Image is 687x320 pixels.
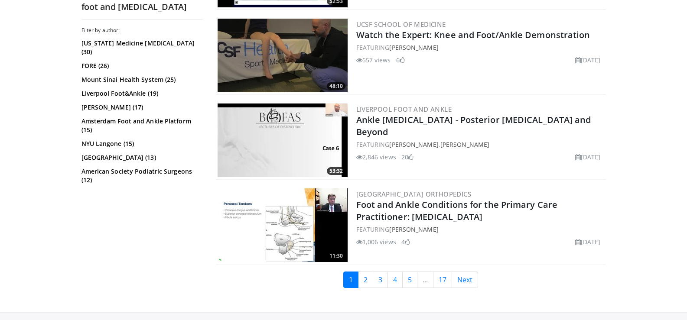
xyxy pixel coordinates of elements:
[575,55,601,65] li: [DATE]
[327,82,345,90] span: 48:10
[389,225,438,233] a: [PERSON_NAME]
[81,1,203,13] h2: foot and [MEDICAL_DATA]
[218,103,348,177] a: 53:32
[356,140,604,149] div: FEATURING ,
[356,152,396,162] li: 2,846 views
[575,237,601,246] li: [DATE]
[373,272,388,288] a: 3
[389,43,438,52] a: [PERSON_NAME]
[356,105,452,113] a: Liverpool Foot and Ankle
[81,167,201,184] a: American Society Podiatric Surgeons (12)
[81,75,201,84] a: Mount Sinai Health System (25)
[358,272,373,288] a: 2
[440,140,489,149] a: [PERSON_NAME]
[387,272,403,288] a: 4
[452,272,478,288] a: Next
[343,272,358,288] a: 1
[356,190,472,198] a: [GEOGRAPHIC_DATA] Orthopedics
[356,225,604,234] div: FEATURING
[356,237,396,246] li: 1,006 views
[356,29,590,41] a: Watch the Expert: Knee and Foot/Ankle Demonstration
[327,167,345,175] span: 53:32
[216,272,606,288] nav: Search results pages
[81,139,201,148] a: NYU Langone (15)
[433,272,452,288] a: 17
[218,188,348,262] a: 11:30
[81,153,201,162] a: [GEOGRAPHIC_DATA] (13)
[356,20,446,29] a: UCSF School of Medicine
[356,43,604,52] div: FEATURING
[81,117,201,134] a: Amsterdam Foot and Ankle Platform (15)
[356,199,558,223] a: Foot and Ankle Conditions for the Primary Care Practitioner: [MEDICAL_DATA]
[81,27,203,34] h3: Filter by author:
[218,103,348,177] img: e9c3b408-0ea2-4d68-8df0-666d0a71055d.300x170_q85_crop-smart_upscale.jpg
[81,61,201,70] a: FORE (26)
[356,114,591,138] a: Ankle [MEDICAL_DATA] - Posterior [MEDICAL_DATA] and Beyond
[81,39,201,56] a: [US_STATE] Medicine [MEDICAL_DATA] (30)
[575,152,601,162] li: [DATE]
[218,19,348,92] a: 48:10
[401,152,414,162] li: 20
[389,140,438,149] a: [PERSON_NAME]
[356,55,391,65] li: 557 views
[401,237,410,246] li: 4
[396,55,405,65] li: 6
[218,19,348,92] img: a27f2413-8792-4dcd-98fa-8f731d161f34.300x170_q85_crop-smart_upscale.jpg
[327,252,345,260] span: 11:30
[81,89,201,98] a: Liverpool Foot&Ankle (19)
[402,272,417,288] a: 5
[218,188,348,262] img: de0a8b02-ec02-4d4b-bd90-e643d2a5f634.300x170_q85_crop-smart_upscale.jpg
[81,103,201,112] a: [PERSON_NAME] (17)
